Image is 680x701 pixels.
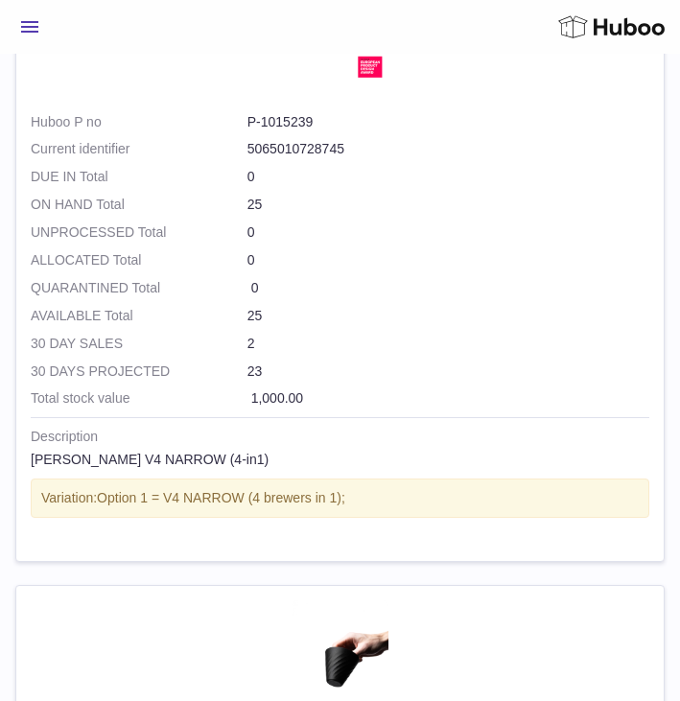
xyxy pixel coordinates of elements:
strong: ON HAND Total [31,196,247,214]
strong: ALLOCATED Total [31,251,247,269]
strong: Total stock value [31,389,247,408]
strong: AVAILABLE Total [31,307,247,325]
dt: Huboo P no [31,113,247,131]
span: 0 [251,280,259,295]
dd: 5065010728745 [247,140,649,158]
dt: Current identifier [31,140,247,158]
dd: P-1015239 [247,113,649,131]
td: 25 [31,196,649,223]
div: Variation: [31,479,649,518]
strong: 30 DAYS PROJECTED [31,362,247,381]
td: 0 [31,251,649,279]
strong: UNPROCESSED Total [31,223,247,242]
span: 1,000.00 [251,390,304,406]
td: 23 [31,362,649,390]
td: 2 [31,335,649,362]
td: 25 [31,307,649,335]
td: 0 [31,168,649,196]
div: [PERSON_NAME] V4 NARROW (4-in1) [31,451,649,469]
strong: QUARANTINED Total [31,279,247,297]
strong: Description [31,428,649,451]
strong: DUE IN Total [31,168,247,186]
strong: 30 DAY SALES [31,335,247,353]
td: 0 [31,223,649,251]
span: Option 1 = V4 NARROW (4 brewers in 1); [97,490,345,505]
